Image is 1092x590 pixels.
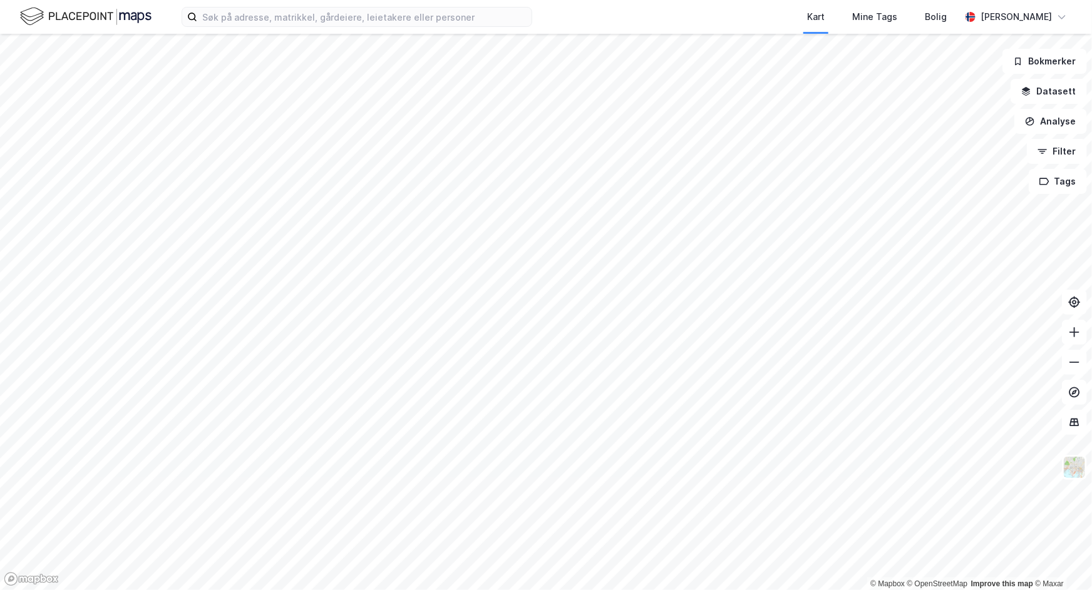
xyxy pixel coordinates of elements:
button: Analyse [1014,109,1087,134]
input: Søk på adresse, matrikkel, gårdeiere, leietakere eller personer [197,8,532,26]
div: [PERSON_NAME] [981,9,1052,24]
div: Kart [807,9,825,24]
img: logo.f888ab2527a4732fd821a326f86c7f29.svg [20,6,152,28]
div: Bolig [925,9,947,24]
img: Z [1063,455,1086,479]
button: Filter [1027,139,1087,164]
button: Tags [1029,169,1087,194]
a: Mapbox homepage [4,572,59,586]
a: Improve this map [971,579,1033,588]
a: Mapbox [870,579,905,588]
div: Kontrollprogram for chat [1029,530,1092,590]
iframe: Chat Widget [1029,530,1092,590]
button: Datasett [1011,79,1087,104]
div: Mine Tags [852,9,897,24]
a: OpenStreetMap [907,579,968,588]
button: Bokmerker [1002,49,1087,74]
